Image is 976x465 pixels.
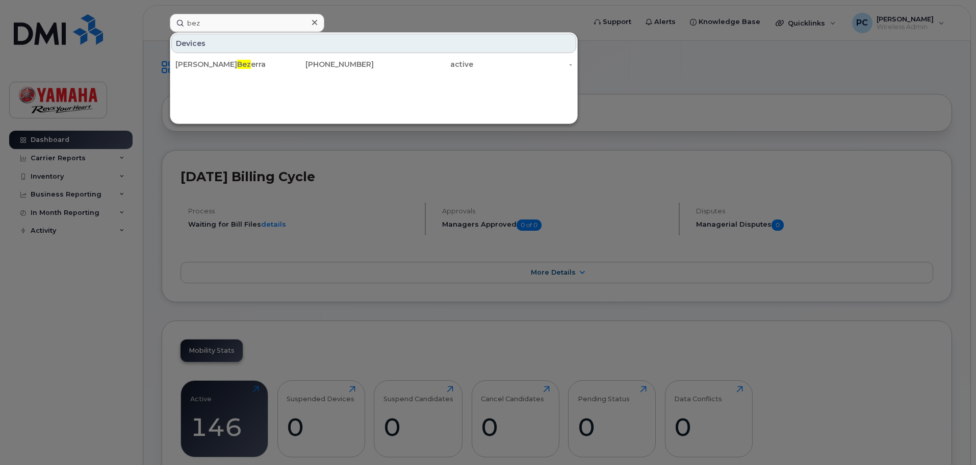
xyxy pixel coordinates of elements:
a: [PERSON_NAME]Bezerra[PHONE_NUMBER]active- [171,55,576,74]
div: active [374,59,473,69]
div: - [473,59,573,69]
div: [PHONE_NUMBER] [275,59,374,69]
span: Bez [237,60,251,69]
div: Devices [171,34,576,53]
div: [PERSON_NAME] erra [175,59,275,69]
